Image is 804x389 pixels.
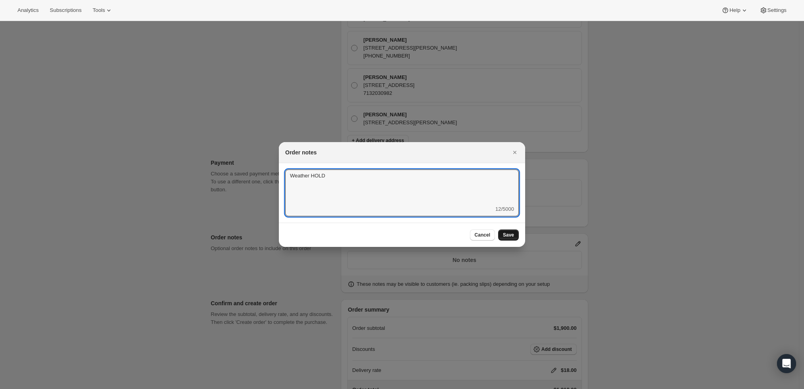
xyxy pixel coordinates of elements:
span: Cancel [475,232,490,238]
button: Subscriptions [45,5,86,16]
button: Analytics [13,5,43,16]
div: Open Intercom Messenger [777,354,796,373]
button: Help [717,5,753,16]
span: Analytics [17,7,39,13]
span: Save [503,232,514,238]
span: Tools [93,7,105,13]
span: Settings [767,7,787,13]
button: Settings [755,5,791,16]
h2: Order notes [285,148,317,156]
button: Save [498,229,519,241]
button: Close [509,147,520,158]
button: Cancel [470,229,495,241]
span: Help [729,7,740,13]
textarea: Weather HOLD [285,169,519,205]
button: Tools [88,5,118,16]
span: Subscriptions [50,7,81,13]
